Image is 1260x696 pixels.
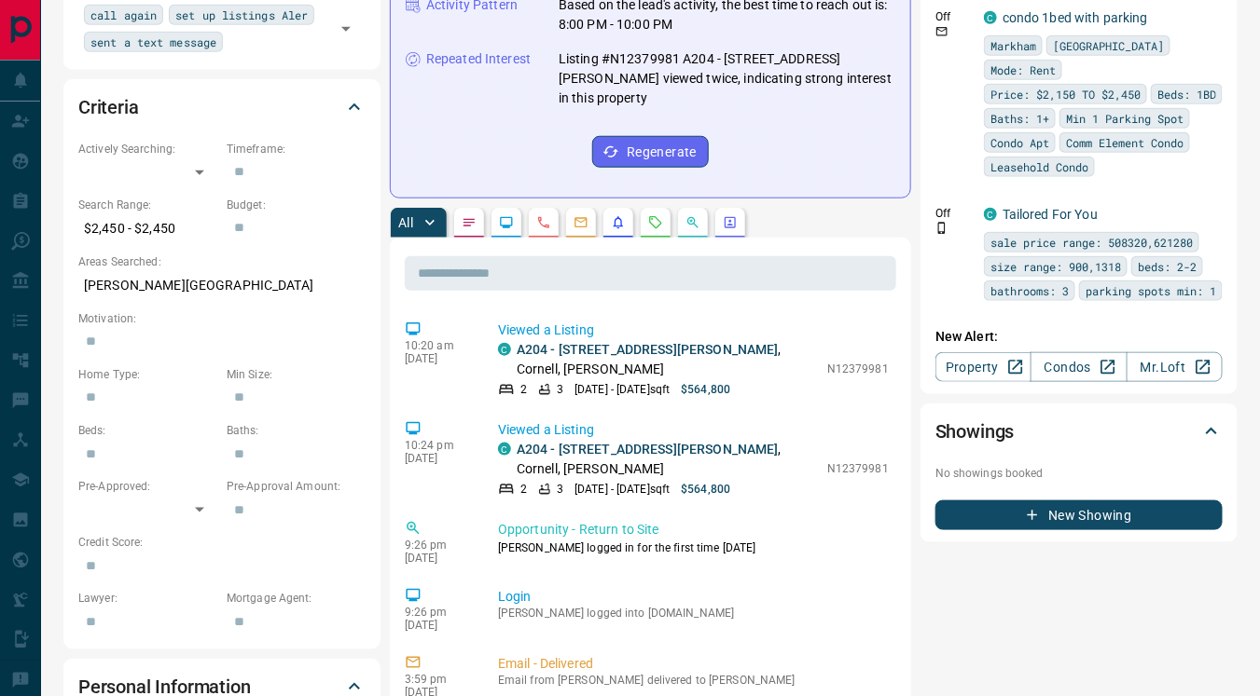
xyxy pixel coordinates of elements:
[78,253,366,270] p: Areas Searched:
[405,439,470,452] p: 10:24 pm
[78,534,366,551] p: Credit Score:
[935,409,1223,454] div: Showings
[1003,207,1098,222] a: Tailored For You
[498,607,889,620] p: [PERSON_NAME] logged into [DOMAIN_NAME]
[681,481,730,498] p: $564,800
[78,422,217,439] p: Beds:
[575,381,670,398] p: [DATE] - [DATE] sqft
[990,233,1193,252] span: sale price range: 508320,621280
[557,381,563,398] p: 3
[227,197,366,213] p: Budget:
[990,281,1069,300] span: bathrooms: 3
[935,500,1223,530] button: New Showing
[78,85,366,130] div: Criteria
[227,422,366,439] p: Baths:
[426,49,531,69] p: Repeated Interest
[990,257,1121,276] span: size range: 900,1318
[517,340,818,379] p: , Cornell, [PERSON_NAME]
[685,215,700,230] svg: Opportunities
[405,552,470,565] p: [DATE]
[78,478,217,495] p: Pre-Approved:
[557,481,563,498] p: 3
[723,215,738,230] svg: Agent Actions
[90,33,216,51] span: sent a text message
[498,520,889,539] p: Opportunity - Return to Site
[520,481,527,498] p: 2
[990,36,1036,55] span: Markham
[405,673,470,686] p: 3:59 pm
[935,205,973,222] p: Off
[1086,281,1216,300] span: parking spots min: 1
[517,442,779,457] a: A204 - [STREET_ADDRESS][PERSON_NAME]
[78,92,139,122] h2: Criteria
[1003,10,1148,25] a: condo 1bed with parking
[78,197,217,213] p: Search Range:
[935,416,1015,446] h2: Showings
[398,216,413,229] p: All
[1127,352,1223,382] a: Mr.Loft
[990,133,1049,152] span: Condo Apt
[227,141,366,157] p: Timeframe:
[78,366,217,383] p: Home Type:
[935,222,948,235] svg: Push Notification Only
[1066,109,1184,128] span: Min 1 Parking Spot
[405,619,470,632] p: [DATE]
[517,440,818,479] p: , Cornell, [PERSON_NAME]
[90,6,157,24] span: call again
[78,590,217,607] p: Lawyer:
[498,539,889,556] p: [PERSON_NAME] logged in for the first time [DATE]
[984,11,997,24] div: condos.ca
[611,215,626,230] svg: Listing Alerts
[498,587,889,607] p: Login
[333,16,359,42] button: Open
[499,215,514,230] svg: Lead Browsing Activity
[227,366,366,383] p: Min Size:
[935,465,1223,482] p: No showings booked
[935,327,1223,347] p: New Alert:
[498,420,889,440] p: Viewed a Listing
[935,352,1032,382] a: Property
[990,157,1088,176] span: Leasehold Condo
[1138,257,1197,276] span: beds: 2-2
[462,215,477,230] svg: Notes
[78,310,366,327] p: Motivation:
[827,460,889,477] p: N12379981
[559,49,895,108] p: Listing #N12379981 A204 - [STREET_ADDRESS][PERSON_NAME] viewed twice, indicating strong interest ...
[536,215,551,230] svg: Calls
[405,606,470,619] p: 9:26 pm
[1053,36,1164,55] span: [GEOGRAPHIC_DATA]
[405,352,470,365] p: [DATE]
[405,539,470,552] p: 9:26 pm
[78,270,366,301] p: [PERSON_NAME][GEOGRAPHIC_DATA]
[1157,85,1216,103] span: Beds: 1BD
[935,8,973,25] p: Off
[498,654,889,674] p: Email - Delivered
[574,215,588,230] svg: Emails
[592,136,709,168] button: Regenerate
[984,208,997,221] div: condos.ca
[78,213,217,244] p: $2,450 - $2,450
[405,339,470,352] p: 10:20 am
[1031,352,1127,382] a: Condos
[498,321,889,340] p: Viewed a Listing
[175,6,308,24] span: set up listings Aler
[990,85,1141,103] span: Price: $2,150 TO $2,450
[990,61,1056,79] span: Mode: Rent
[648,215,663,230] svg: Requests
[1066,133,1184,152] span: Comm Element Condo
[498,343,511,356] div: condos.ca
[517,342,779,357] a: A204 - [STREET_ADDRESS][PERSON_NAME]
[498,443,511,456] div: condos.ca
[827,361,889,377] p: N12379981
[405,452,470,465] p: [DATE]
[681,381,730,398] p: $564,800
[990,109,1049,128] span: Baths: 1+
[227,478,366,495] p: Pre-Approval Amount:
[935,25,948,38] svg: Email
[498,674,889,687] p: Email from [PERSON_NAME] delivered to [PERSON_NAME]
[520,381,527,398] p: 2
[575,481,670,498] p: [DATE] - [DATE] sqft
[227,590,366,607] p: Mortgage Agent:
[78,141,217,157] p: Actively Searching:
